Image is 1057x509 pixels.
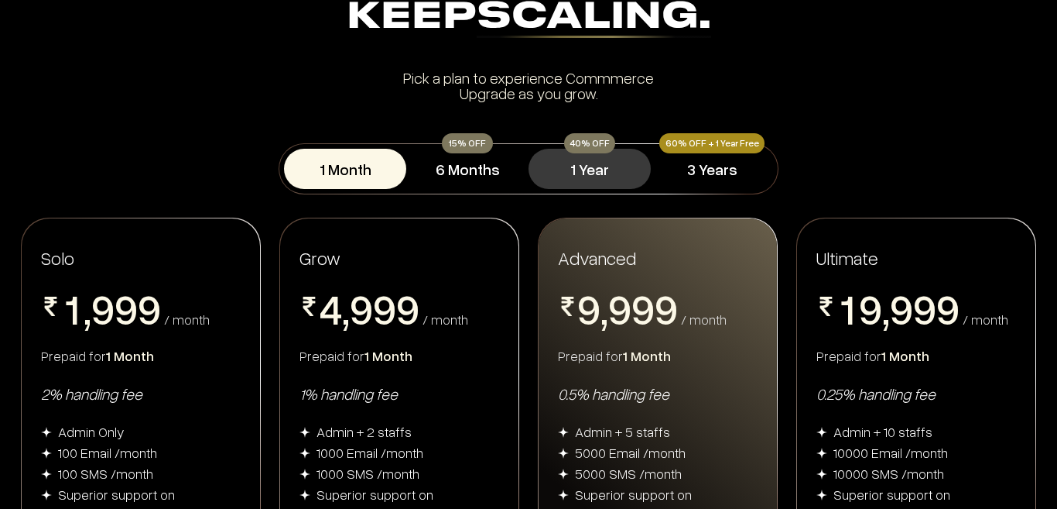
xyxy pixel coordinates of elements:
span: 1 [60,287,84,329]
div: 15% OFF [442,133,493,153]
div: / month [422,312,468,326]
span: Solo [41,246,74,269]
button: 1 Year [528,149,651,189]
div: Prepaid for [41,346,241,365]
div: 1000 SMS /month [316,464,419,483]
div: 0.5% handling fee [558,383,758,404]
img: img [558,490,569,500]
span: , [882,287,890,334]
span: 1 Month [623,347,671,364]
span: , [84,287,91,334]
img: img [816,490,827,500]
span: 9 [936,287,960,329]
div: 10000 Email /month [833,443,948,462]
div: Pick a plan to experience Commmerce Upgrade as you grow. [97,70,960,101]
img: img [558,427,569,438]
img: img [299,427,310,438]
span: 4 [319,287,342,329]
span: , [600,287,608,334]
span: 1 Month [106,347,154,364]
div: 40% OFF [564,133,615,153]
div: 100 SMS /month [58,464,153,483]
img: img [558,448,569,459]
span: 9 [115,287,138,329]
img: pricing-rupee [299,297,319,316]
span: Advanced [558,246,636,270]
span: 9 [655,287,678,329]
span: 2 [836,329,859,371]
span: , [342,287,350,334]
button: 6 Months [406,149,528,189]
button: 1 Month [284,149,406,189]
span: Ultimate [816,246,878,270]
img: img [299,469,310,480]
div: 1% handling fee [299,383,499,404]
img: img [816,469,827,480]
div: Admin + 10 staffs [833,422,932,441]
img: pricing-rupee [816,297,836,316]
div: Admin + 5 staffs [575,422,670,441]
div: 10000 SMS /month [833,464,944,483]
div: / month [963,312,1008,326]
span: 9 [396,287,419,329]
div: Prepaid for [299,346,499,365]
span: 1 Month [364,347,412,364]
span: 9 [91,287,115,329]
img: img [299,448,310,459]
div: Admin + 2 staffs [316,422,412,441]
img: img [299,490,310,500]
div: 0.25% handling fee [816,383,1016,404]
img: img [41,469,52,480]
div: / month [164,312,210,326]
div: 100 Email /month [58,443,157,462]
span: 9 [890,287,913,329]
div: Admin Only [58,422,125,441]
span: 9 [859,287,882,329]
span: 5 [319,329,342,371]
img: img [41,490,52,500]
span: 9 [138,287,161,329]
div: Prepaid for [816,346,1016,365]
span: 1 [836,287,859,329]
img: img [816,448,827,459]
span: 9 [631,287,655,329]
img: pricing-rupee [558,297,577,316]
img: img [558,469,569,480]
div: 2% handling fee [41,383,241,404]
span: 1 Month [881,347,929,364]
span: 9 [608,287,631,329]
img: img [816,427,827,438]
span: 2 [60,329,84,371]
div: / month [681,312,727,326]
div: 5000 Email /month [575,443,686,462]
span: Grow [299,246,340,269]
span: 9 [913,287,936,329]
div: 60% OFF + 1 Year Free [659,133,765,153]
span: 9 [350,287,373,329]
div: 5000 SMS /month [575,464,682,483]
img: img [41,427,52,438]
span: 9 [577,287,600,329]
span: 9 [373,287,396,329]
div: Prepaid for [558,346,758,365]
div: 1000 Email /month [316,443,423,462]
button: 3 Years [651,149,773,189]
img: img [41,448,52,459]
img: pricing-rupee [41,297,60,316]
